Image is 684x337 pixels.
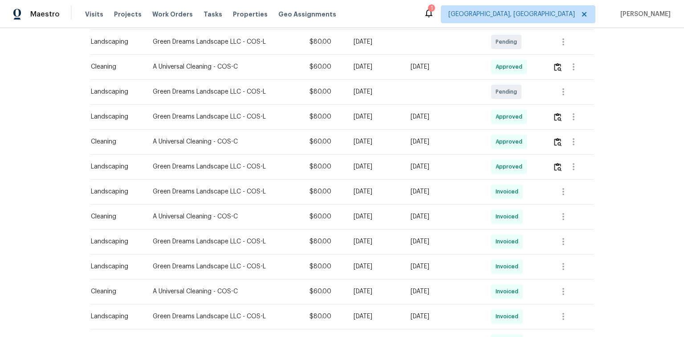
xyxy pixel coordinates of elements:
div: $80.00 [309,262,340,271]
div: 1 [431,4,433,12]
div: $80.00 [309,87,340,96]
div: Green Dreams Landscape LLC - COS-L [153,37,295,46]
div: $80.00 [309,162,340,171]
span: Pending [496,37,521,46]
div: Landscaping [91,312,138,321]
div: [DATE] [354,137,396,146]
div: A Universal Cleaning - COS-C [153,62,295,71]
div: [DATE] [354,237,396,246]
img: Review Icon [554,113,562,121]
div: $60.00 [309,137,340,146]
div: [DATE] [354,112,396,121]
div: [DATE] [411,237,477,246]
div: Landscaping [91,162,138,171]
div: [DATE] [411,112,477,121]
div: [DATE] [354,262,396,271]
span: Invoiced [496,262,522,271]
div: [DATE] [354,37,396,46]
span: Visits [85,10,103,19]
div: Landscaping [91,37,138,46]
div: $80.00 [309,112,340,121]
div: Green Dreams Landscape LLC - COS-L [153,187,295,196]
div: [DATE] [354,312,396,321]
div: $80.00 [309,187,340,196]
span: Invoiced [496,187,522,196]
div: Green Dreams Landscape LLC - COS-L [153,262,295,271]
span: Approved [496,162,526,171]
div: [DATE] [411,212,477,221]
div: [DATE] [354,187,396,196]
div: Green Dreams Landscape LLC - COS-L [153,87,295,96]
span: Tasks [204,11,222,17]
div: Landscaping [91,87,138,96]
div: [DATE] [354,212,396,221]
div: [DATE] [354,287,396,296]
div: Green Dreams Landscape LLC - COS-L [153,112,295,121]
span: Geo Assignments [278,10,336,19]
img: Review Icon [554,163,562,171]
div: Landscaping [91,112,138,121]
div: Cleaning [91,287,138,296]
div: A Universal Cleaning - COS-C [153,137,295,146]
span: Maestro [30,10,60,19]
div: $60.00 [309,287,340,296]
div: [DATE] [354,62,396,71]
div: Cleaning [91,137,138,146]
div: $60.00 [309,62,340,71]
div: Green Dreams Landscape LLC - COS-L [153,312,295,321]
div: [DATE] [354,87,396,96]
div: A Universal Cleaning - COS-C [153,287,295,296]
div: Cleaning [91,62,138,71]
div: [DATE] [411,187,477,196]
span: Approved [496,62,526,71]
div: [DATE] [411,312,477,321]
span: Invoiced [496,287,522,296]
div: $60.00 [309,212,340,221]
span: Approved [496,137,526,146]
span: [PERSON_NAME] [617,10,671,19]
button: Review Icon [553,131,563,152]
span: Invoiced [496,312,522,321]
div: Green Dreams Landscape LLC - COS-L [153,237,295,246]
button: Review Icon [553,156,563,177]
div: Green Dreams Landscape LLC - COS-L [153,162,295,171]
button: Review Icon [553,56,563,78]
div: Landscaping [91,237,138,246]
div: Landscaping [91,187,138,196]
span: Invoiced [496,237,522,246]
div: [DATE] [411,162,477,171]
div: [DATE] [354,162,396,171]
span: Properties [233,10,268,19]
div: $80.00 [309,37,340,46]
img: Review Icon [554,138,562,146]
span: Projects [114,10,142,19]
button: Review Icon [553,106,563,127]
div: [DATE] [411,62,477,71]
div: A Universal Cleaning - COS-C [153,212,295,221]
span: Invoiced [496,212,522,221]
div: $80.00 [309,237,340,246]
div: [DATE] [411,137,477,146]
span: Work Orders [152,10,193,19]
span: Approved [496,112,526,121]
span: Pending [496,87,521,96]
span: [GEOGRAPHIC_DATA], [GEOGRAPHIC_DATA] [448,10,575,19]
img: Review Icon [554,63,562,71]
div: [DATE] [411,287,477,296]
div: [DATE] [411,262,477,271]
div: Cleaning [91,212,138,221]
div: Landscaping [91,262,138,271]
div: $80.00 [309,312,340,321]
